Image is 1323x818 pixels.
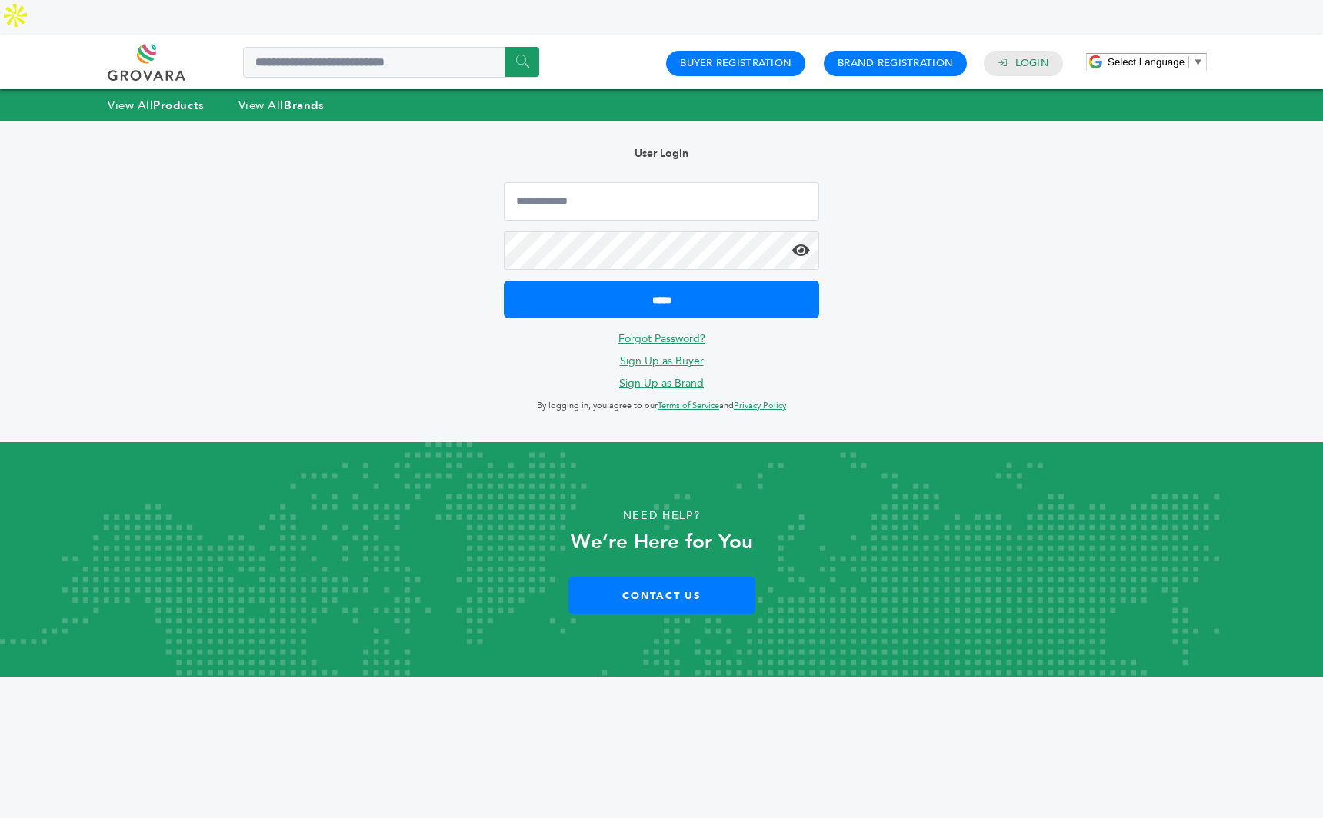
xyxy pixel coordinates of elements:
[571,528,753,556] strong: We’re Here for You
[1193,56,1203,68] span: ▼
[243,47,539,78] input: Search a product or brand...
[153,98,204,113] strong: Products
[504,231,819,270] input: Password
[680,56,791,70] a: Buyer Registration
[66,504,1257,527] p: Need Help?
[1188,56,1189,68] span: ​
[108,98,205,113] a: View AllProducts
[734,400,786,411] a: Privacy Policy
[1015,56,1049,70] a: Login
[618,331,705,346] a: Forgot Password?
[504,182,819,221] input: Email Address
[504,397,819,415] p: By logging in, you agree to our and
[619,376,704,391] a: Sign Up as Brand
[1108,56,1203,68] a: Select Language​
[620,354,704,368] a: Sign Up as Buyer
[838,56,953,70] a: Brand Registration
[568,577,755,614] a: Contact Us
[1108,56,1185,68] span: Select Language
[238,98,325,113] a: View AllBrands
[284,98,324,113] strong: Brands
[658,400,719,411] a: Terms of Service
[635,146,688,161] b: User Login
